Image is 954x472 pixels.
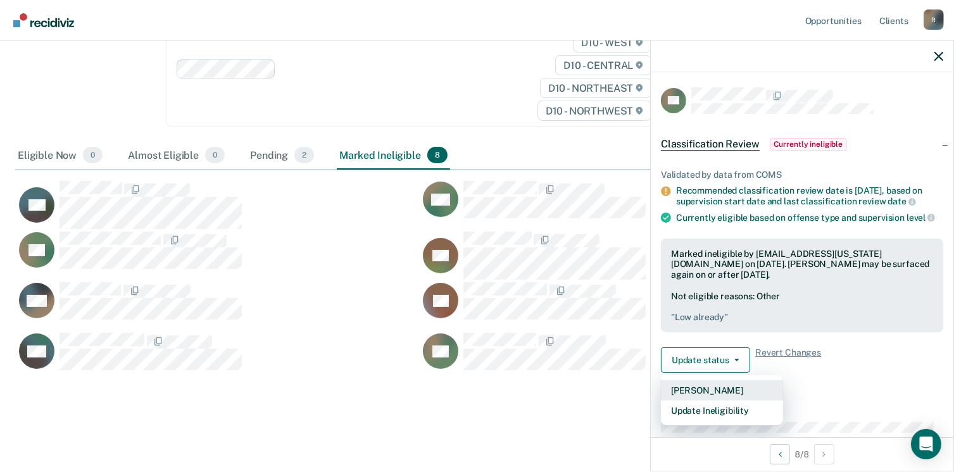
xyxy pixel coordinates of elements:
[205,147,225,163] span: 0
[661,170,943,180] div: Validated by data from COMS
[661,401,783,421] button: Update Ineligibility
[814,444,834,464] button: Next Opportunity
[15,282,419,332] div: CaseloadOpportunityCell-0835583
[671,249,933,280] div: Marked ineligible by [EMAIL_ADDRESS][US_STATE][DOMAIN_NAME] on [DATE]. [PERSON_NAME] may be surfa...
[770,138,848,151] span: Currently ineligible
[13,13,74,27] img: Recidiviz
[248,142,317,170] div: Pending
[15,180,419,231] div: CaseloadOpportunityCell-0672055
[661,393,943,404] dt: Eligibility Date
[540,78,651,98] span: D10 - NORTHEAST
[555,55,651,75] span: D10 - CENTRAL
[337,142,450,170] div: Marked Ineligible
[671,312,933,323] pre: " Low already "
[15,231,419,282] div: CaseloadOpportunityCell-0716345
[755,347,821,373] span: Revert Changes
[924,9,944,30] button: Profile dropdown button
[419,180,823,231] div: CaseloadOpportunityCell-0788479
[661,138,760,151] span: Classification Review
[676,185,943,207] div: Recommended classification review date is [DATE], based on supervision start date and last classi...
[661,409,943,419] dt: Next Classification Due Date
[419,332,823,383] div: CaseloadOpportunityCell-0834883
[125,142,227,170] div: Almost Eligible
[573,32,651,53] span: D10 - WEST
[419,282,823,332] div: CaseloadOpportunityCell-0489468
[15,332,419,383] div: CaseloadOpportunityCell-0667925
[661,347,750,373] button: Update status
[419,231,823,282] div: CaseloadOpportunityCell-0970689
[83,147,103,163] span: 0
[651,124,953,165] div: Classification ReviewCurrently ineligible
[427,147,448,163] span: 8
[651,437,953,471] div: 8 / 8
[911,429,941,459] div: Open Intercom Messenger
[661,380,783,401] button: [PERSON_NAME]
[676,212,943,223] div: Currently eligible based on offense type and supervision
[907,213,935,223] span: level
[924,9,944,30] div: R
[671,291,933,323] div: Not eligible reasons: Other
[770,444,790,464] button: Previous Opportunity
[15,142,105,170] div: Eligible Now
[537,101,651,121] span: D10 - NORTHWEST
[294,147,314,163] span: 2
